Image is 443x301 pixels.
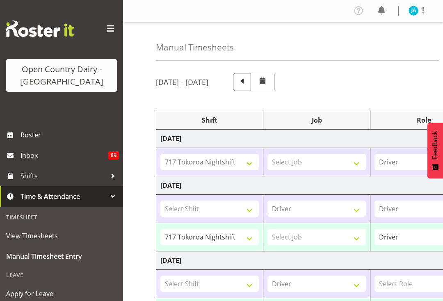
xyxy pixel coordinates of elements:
span: View Timesheets [6,230,117,242]
span: Apply for Leave [6,287,117,300]
span: Shifts [21,170,107,182]
img: jeff-anderson10294.jpg [409,6,418,16]
div: Leave [2,267,121,283]
span: Inbox [21,149,108,162]
button: Feedback - Show survey [427,123,443,178]
div: Job [267,115,366,125]
span: Time & Attendance [21,190,107,203]
a: View Timesheets [2,226,121,246]
h4: Manual Timesheets [156,43,234,52]
div: Open Country Dairy - [GEOGRAPHIC_DATA] [14,63,109,88]
div: Timesheet [2,209,121,226]
h5: [DATE] - [DATE] [156,78,208,87]
div: Shift [160,115,259,125]
img: Rosterit website logo [6,21,74,37]
span: Feedback [432,131,439,160]
span: 89 [108,151,119,160]
span: Manual Timesheet Entry [6,250,117,262]
a: Manual Timesheet Entry [2,246,121,267]
span: Roster [21,129,119,141]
